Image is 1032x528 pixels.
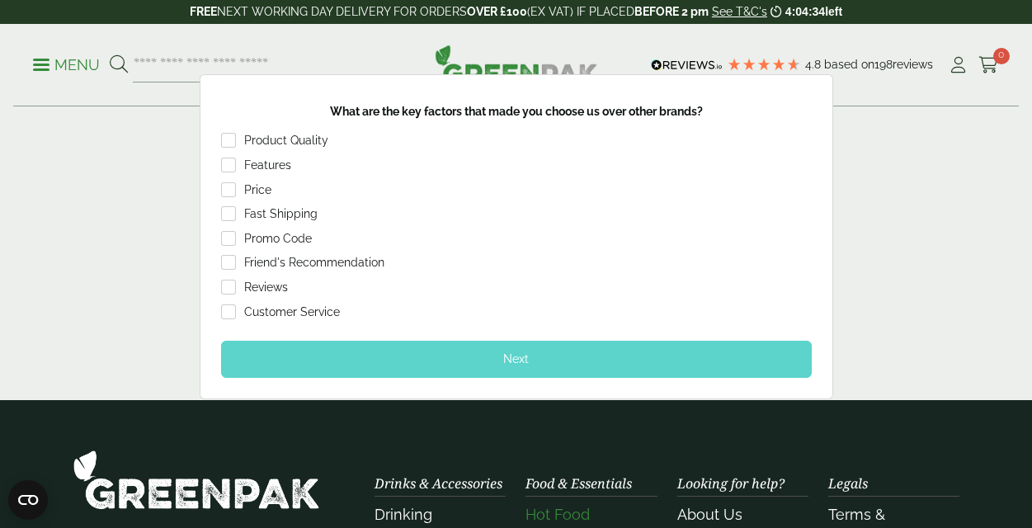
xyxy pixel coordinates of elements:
[993,48,1010,64] span: 0
[244,158,291,174] div: Features
[244,304,340,321] div: Customer Service
[244,206,318,223] div: Fast Shipping
[8,480,48,520] button: Open CMP widget
[33,55,100,75] p: Menu
[677,506,742,523] a: About Us
[33,55,100,72] a: Menu
[651,59,723,71] img: REVIEWS.io
[190,5,217,18] strong: FREE
[893,58,933,71] span: reviews
[805,58,824,71] span: 4.8
[244,255,384,271] div: Friend's Recommendation
[467,5,527,18] strong: OVER £100
[948,57,968,73] i: My Account
[244,231,312,247] div: Promo Code
[634,5,709,18] strong: BEFORE 2 pm
[785,5,825,18] span: 4:04:34
[825,5,842,18] span: left
[221,341,812,377] div: Next
[727,57,801,72] div: 4.79 Stars
[978,53,999,78] a: 0
[244,182,271,199] div: Price
[73,450,320,510] img: GreenPak Supplies
[244,280,288,296] div: Reviews
[435,45,598,84] img: GreenPak Supplies
[978,57,999,73] i: Cart
[874,58,893,71] span: 198
[244,133,328,149] div: Product Quality
[712,5,767,18] a: See T&C's
[824,58,874,71] span: Based on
